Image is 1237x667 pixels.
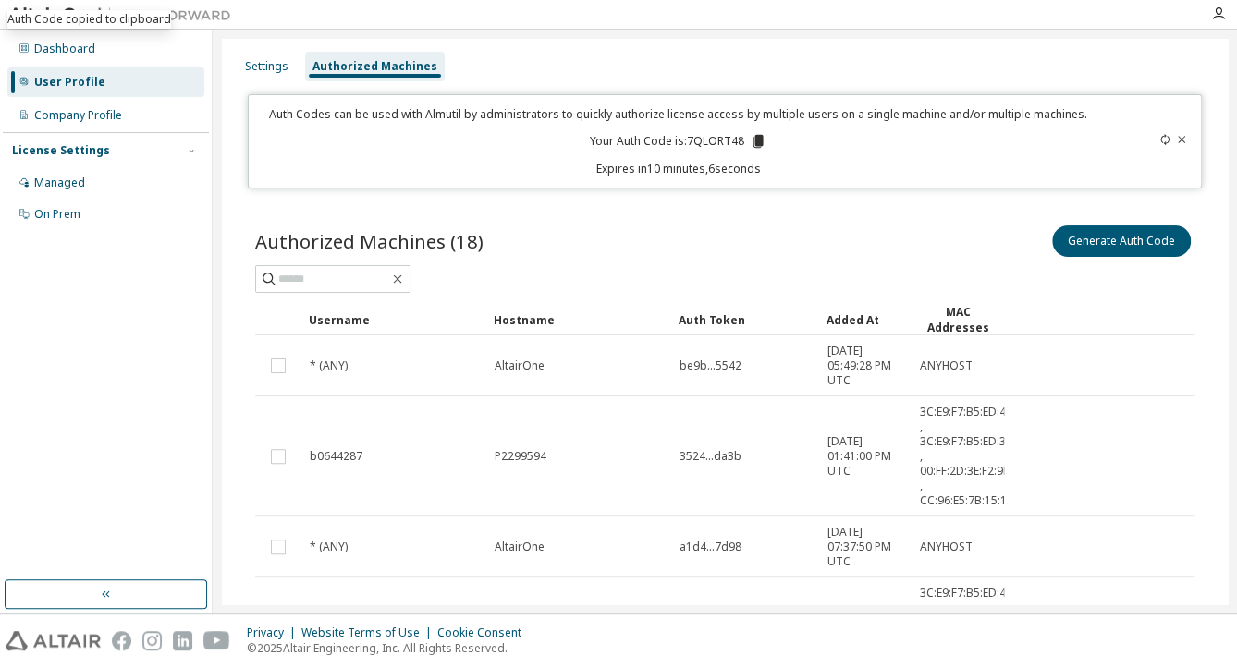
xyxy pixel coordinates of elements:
[260,161,1096,176] p: Expires in 10 minutes, 6 seconds
[203,631,230,650] img: youtube.svg
[7,10,171,29] div: Auth Code copied to clipboard
[255,228,484,254] span: Authorized Machines (18)
[173,631,192,650] img: linkedin.svg
[920,540,973,554] span: ANYHOST
[495,449,546,464] span: P2299594
[827,434,903,479] span: [DATE] 01:41:00 PM UTC
[680,358,741,373] span: be9b...5542
[827,525,903,569] span: [DATE] 07:37:50 PM UTC
[9,6,240,24] img: Altair One
[495,540,545,554] span: AltairOne
[34,42,95,56] div: Dashboard
[919,304,997,335] div: MAC Addresses
[34,108,122,123] div: Company Profile
[34,75,105,90] div: User Profile
[310,540,348,554] span: * (ANY)
[312,59,437,74] div: Authorized Machines
[920,405,1012,508] span: 3C:E9:F7:B5:ED:42 , 3C:E9:F7:B5:ED:3E , 00:FF:2D:3E:F2:9F , CC:96:E5:7B:15:1E
[309,305,479,334] div: Username
[247,625,301,640] div: Privacy
[1052,225,1191,257] button: Generate Auth Code
[680,540,741,554] span: a1d4...7d98
[6,631,101,650] img: altair_logo.svg
[12,143,110,158] div: License Settings
[142,631,162,650] img: instagram.svg
[495,358,545,373] span: AltairOne
[679,305,812,334] div: Auth Token
[310,358,348,373] span: * (ANY)
[920,358,973,373] span: ANYHOST
[245,59,288,74] div: Settings
[827,344,903,388] span: [DATE] 05:49:28 PM UTC
[827,305,904,334] div: Added At
[310,449,362,464] span: b0644287
[590,133,766,150] p: Your Auth Code is: 7QLORT48
[301,625,437,640] div: Website Terms of Use
[247,640,533,656] p: © 2025 Altair Engineering, Inc. All Rights Reserved.
[260,106,1096,122] p: Auth Codes can be used with Almutil by administrators to quickly authorize license access by mult...
[112,631,131,650] img: facebook.svg
[34,176,85,190] div: Managed
[437,625,533,640] div: Cookie Consent
[680,449,741,464] span: 3524...da3b
[34,207,80,222] div: On Prem
[494,305,664,334] div: Hostname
